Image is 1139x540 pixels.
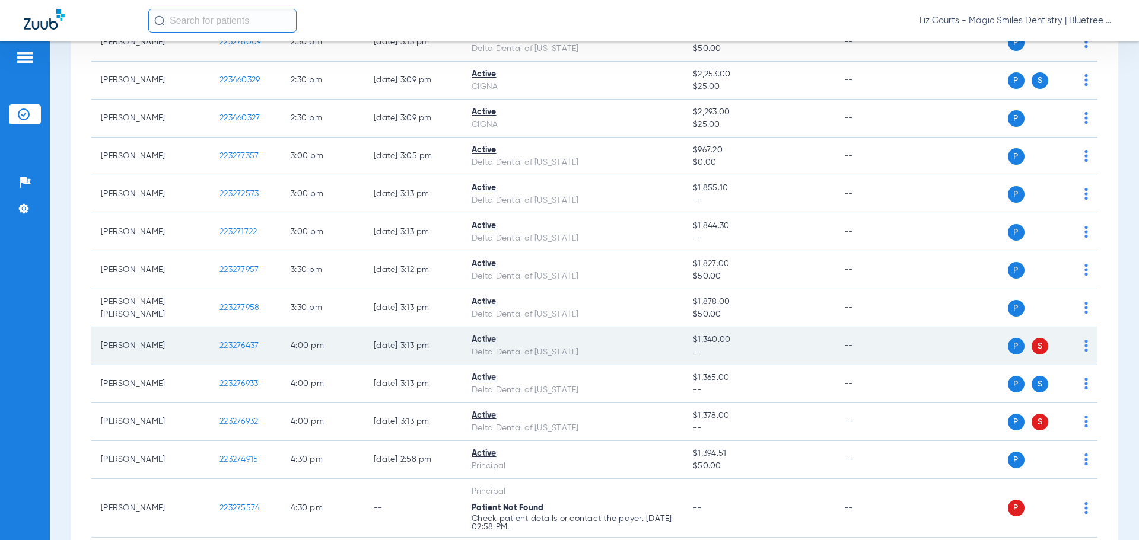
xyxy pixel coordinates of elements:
span: 223277357 [219,152,259,160]
td: [DATE] 3:13 PM [364,175,462,213]
td: 4:00 PM [281,403,364,441]
td: [DATE] 2:58 PM [364,441,462,479]
td: 4:00 PM [281,365,364,403]
span: P [1008,338,1025,354]
span: P [1008,34,1025,51]
span: $50.00 [693,308,825,321]
div: CIGNA [472,81,674,93]
div: Active [472,448,674,460]
span: S [1032,72,1048,89]
td: 3:30 PM [281,289,364,327]
span: 223278009 [219,38,261,46]
td: [PERSON_NAME] [91,175,210,213]
span: Patient Not Found [472,504,543,512]
span: 223277957 [219,266,259,274]
td: -- [364,479,462,538]
span: $50.00 [693,270,825,283]
img: group-dot-blue.svg [1084,378,1088,389]
img: group-dot-blue.svg [1084,188,1088,200]
div: Active [472,182,674,194]
span: -- [693,422,825,434]
td: [DATE] 3:13 PM [364,213,462,251]
img: hamburger-icon [15,50,34,65]
span: P [1008,262,1025,279]
div: Active [472,106,674,119]
td: [DATE] 3:05 PM [364,138,462,175]
span: $1,878.00 [693,296,825,308]
img: Zuub Logo [24,9,65,30]
div: Delta Dental of [US_STATE] [472,156,674,169]
td: [DATE] 3:09 PM [364,62,462,100]
span: P [1008,500,1025,516]
td: -- [835,175,915,213]
div: Delta Dental of [US_STATE] [472,422,674,434]
span: P [1008,224,1025,241]
span: $0.00 [693,156,825,169]
td: 4:30 PM [281,441,364,479]
span: -- [693,232,825,245]
span: -- [693,384,825,397]
span: Liz Courts - Magic Smiles Dentistry | Bluetree Dental [920,15,1115,27]
span: 223460327 [219,114,260,122]
span: 223460329 [219,76,260,84]
div: CIGNA [472,119,674,131]
div: Active [472,410,674,422]
span: S [1032,338,1048,354]
div: Principal [472,485,674,498]
span: $1,340.00 [693,334,825,346]
img: group-dot-blue.svg [1084,74,1088,86]
iframe: Chat Widget [1080,483,1139,540]
img: Search Icon [154,15,165,26]
td: [DATE] 3:13 PM [364,327,462,365]
span: $1,394.51 [693,448,825,460]
td: [PERSON_NAME] [91,100,210,138]
td: [PERSON_NAME] [91,365,210,403]
div: Active [472,334,674,346]
td: [DATE] 3:13 PM [364,365,462,403]
td: [PERSON_NAME] [91,251,210,289]
div: Active [472,220,674,232]
td: [DATE] 3:13 PM [364,24,462,62]
td: [PERSON_NAME] [91,24,210,62]
td: 3:00 PM [281,175,364,213]
td: -- [835,365,915,403]
span: S [1032,414,1048,430]
img: group-dot-blue.svg [1084,340,1088,352]
span: -- [693,504,702,512]
td: 3:30 PM [281,251,364,289]
span: $2,293.00 [693,106,825,119]
span: 223277958 [219,303,259,312]
td: 3:00 PM [281,138,364,175]
span: -- [693,194,825,207]
td: [PERSON_NAME] [91,213,210,251]
span: $50.00 [693,460,825,472]
div: Active [472,144,674,156]
div: Delta Dental of [US_STATE] [472,232,674,245]
img: group-dot-blue.svg [1084,150,1088,162]
td: -- [835,100,915,138]
span: P [1008,376,1025,392]
td: 4:00 PM [281,327,364,365]
td: [DATE] 3:12 PM [364,251,462,289]
span: $1,827.00 [693,258,825,270]
span: $25.00 [693,81,825,93]
td: [PERSON_NAME] [91,479,210,538]
td: [PERSON_NAME] [91,327,210,365]
span: 223276437 [219,341,259,350]
img: group-dot-blue.svg [1084,36,1088,48]
div: Active [472,258,674,270]
span: 223276932 [219,417,258,426]
td: -- [835,24,915,62]
span: -- [693,346,825,359]
span: 223272573 [219,190,259,198]
p: Check patient details or contact the payer. [DATE] 02:58 PM. [472,515,674,531]
span: 223275574 [219,504,260,512]
input: Search for patients [148,9,297,33]
td: 2:30 PM [281,24,364,62]
span: P [1008,452,1025,468]
span: $967.20 [693,144,825,156]
div: Delta Dental of [US_STATE] [472,270,674,283]
td: [PERSON_NAME] [91,62,210,100]
div: Delta Dental of [US_STATE] [472,384,674,397]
